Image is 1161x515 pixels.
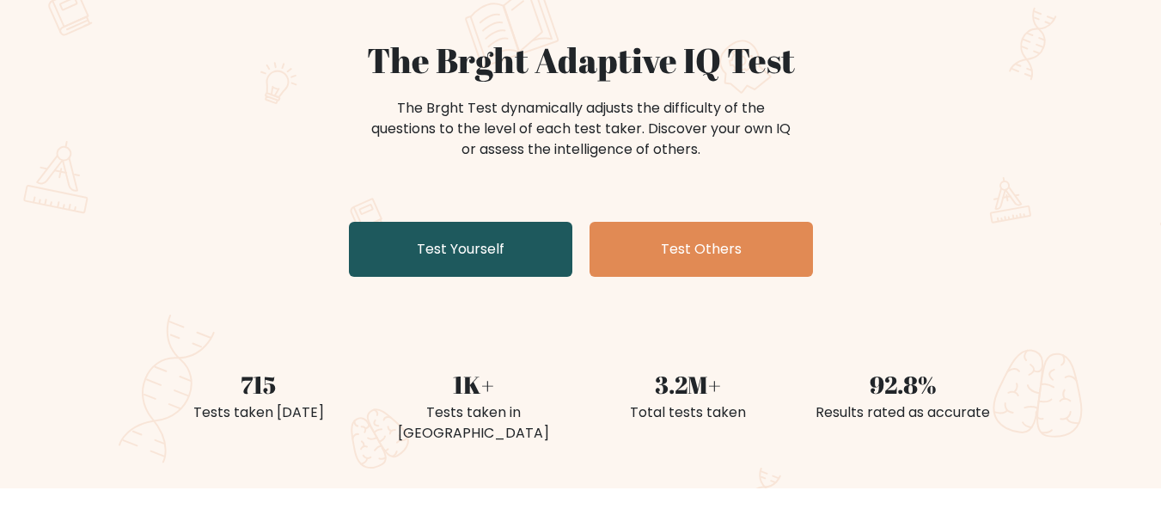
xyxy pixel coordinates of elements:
div: Results rated as accurate [806,402,1000,423]
h1: The Brght Adaptive IQ Test [162,40,1000,81]
div: Total tests taken [591,402,785,423]
div: 92.8% [806,366,1000,402]
a: Test Others [590,222,813,277]
div: Tests taken [DATE] [162,402,356,423]
div: Tests taken in [GEOGRAPHIC_DATA] [376,402,571,444]
div: 715 [162,366,356,402]
div: The Brght Test dynamically adjusts the difficulty of the questions to the level of each test take... [366,98,796,160]
a: Test Yourself [349,222,572,277]
div: 1K+ [376,366,571,402]
div: 3.2M+ [591,366,785,402]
